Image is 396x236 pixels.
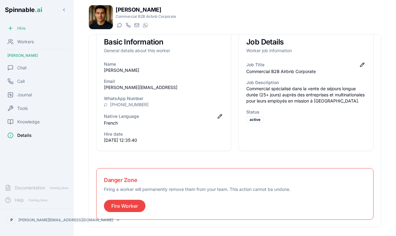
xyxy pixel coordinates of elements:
button: Start a chat with Emmanuel Larsen [116,21,123,29]
h3: Native Language [104,113,139,119]
p: Worker job information [246,48,366,54]
p: Commercial B2B Airbnb Corporate [116,14,176,19]
h3: Status [246,109,366,115]
h3: Email [104,78,224,84]
h3: Job Description [246,79,366,86]
button: Fire Worker [104,200,145,212]
p: [PERSON_NAME][EMAIL_ADDRESS] [104,84,224,91]
button: Send email to emmanuel.larsen@getspinnable.ai [133,21,140,29]
span: Knowledge [17,119,40,125]
p: French [104,120,224,126]
h3: Hire date [104,131,224,137]
h3: Danger Zone [104,176,366,184]
p: [PERSON_NAME][EMAIL_ADDRESS][DOMAIN_NAME] [18,218,113,222]
h1: [PERSON_NAME] [116,6,176,14]
div: active [246,116,264,123]
span: Help [15,197,24,203]
span: Coming Soon [48,185,71,191]
h3: Name [104,61,224,67]
span: Journal [17,92,32,98]
button: WhatsApp [141,21,149,29]
span: Workers [17,39,34,45]
p: Commercial spécialisé dans la vente de séjours longue durée (25+ jours) auprès des entreprises et... [246,86,366,104]
img: Emmanuel Larsen [89,5,113,29]
span: Chat [17,65,27,71]
p: [PERSON_NAME] [104,67,224,73]
span: Hire [17,25,26,31]
span: .ai [35,6,42,14]
h3: Basic Information [104,38,224,46]
div: [PERSON_NAME] [2,51,71,60]
h3: Job Title [246,62,264,68]
span: Coming Soon [26,197,50,203]
p: [DATE] 12:35:40 [104,137,224,143]
h3: Job Details [246,38,366,46]
p: Commercial B2B Airbnb Corporate [246,68,366,75]
span: P [10,218,13,222]
h3: WhatsApp Number [104,95,224,102]
span: Details [17,132,32,138]
img: WhatsApp [143,23,148,28]
span: Call [17,78,25,84]
a: [PHONE_NUMBER] [110,102,148,108]
span: Spinnable [5,6,42,14]
p: General details about this worker [104,48,224,54]
button: P[PERSON_NAME][EMAIL_ADDRESS][DOMAIN_NAME] [5,214,69,226]
span: Tools [17,105,28,111]
button: Start a call with Emmanuel Larsen [124,21,132,29]
p: Firing a worker will permanently remove them from your team. This action cannot be undone. [104,186,366,192]
span: Documentation [15,185,45,191]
